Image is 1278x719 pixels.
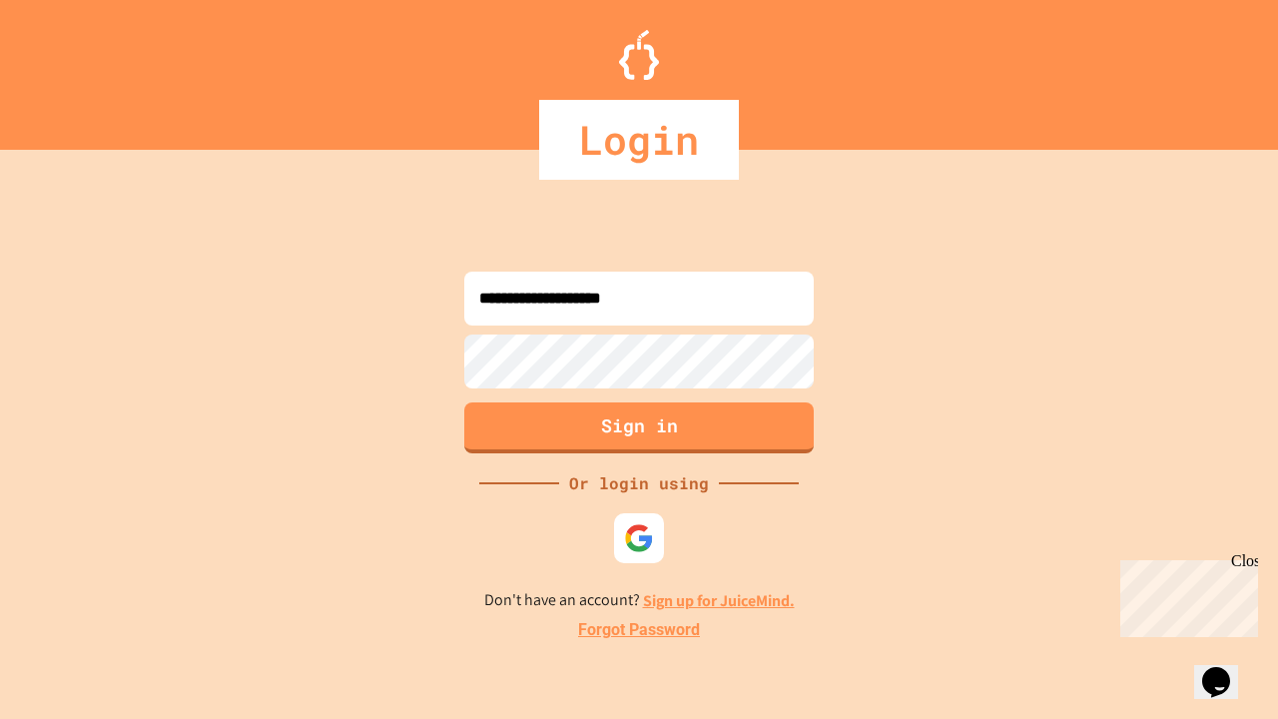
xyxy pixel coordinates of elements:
div: Chat with us now!Close [8,8,138,127]
div: Or login using [559,471,719,495]
img: Logo.svg [619,30,659,80]
iframe: chat widget [1112,552,1258,637]
iframe: chat widget [1194,639,1258,699]
p: Don't have an account? [484,588,795,613]
a: Sign up for JuiceMind. [643,590,795,611]
div: Login [539,100,739,180]
a: Forgot Password [578,618,700,642]
button: Sign in [464,402,814,453]
img: google-icon.svg [624,523,654,553]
